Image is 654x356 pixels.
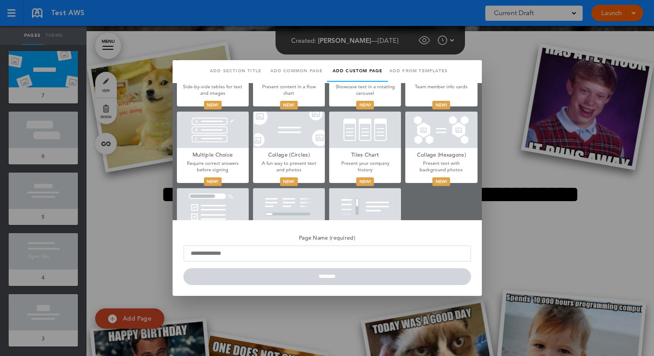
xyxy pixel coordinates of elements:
[177,160,249,173] p: Require correct answers before signing
[405,83,477,90] p: Team member info cards
[388,60,449,82] a: Add from templates
[405,160,477,173] p: Present text with background photos
[329,160,401,173] p: Present your company history
[356,101,374,109] div: New!
[280,101,298,109] div: New!
[266,60,327,82] a: Add common page
[204,101,221,109] div: New!
[329,148,401,160] h5: Tiles Chart
[183,245,471,262] input: Page Name (required)
[329,83,401,97] p: Showcase text in a rotating carousel
[183,231,471,243] h5: Page Name (required)
[204,177,221,186] div: New!
[253,148,325,160] h5: Collage (Circles)
[405,148,477,160] h5: Collage (Hexagons)
[253,83,325,97] p: Present content in a flow chart
[280,177,298,186] div: New!
[327,60,388,82] a: Add custom page
[433,177,450,186] div: New!
[177,83,249,97] p: Side-by-side tables for text and images
[356,177,374,186] div: New!
[177,148,249,160] h5: Multiple Choice
[253,160,325,173] p: A fun way to present text and photos
[205,60,266,82] a: Add section title
[433,101,450,109] div: New!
